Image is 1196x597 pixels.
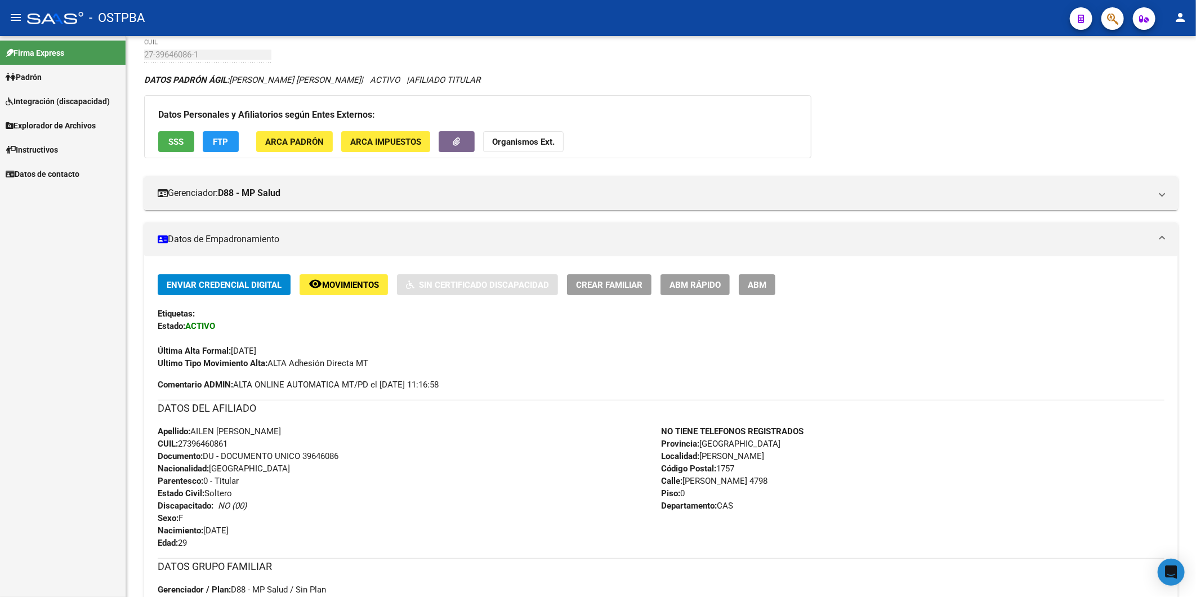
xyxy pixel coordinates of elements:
[158,538,178,548] strong: Edad:
[158,400,1164,416] h3: DATOS DEL AFILIADO
[89,6,145,30] span: - OSTPBA
[158,378,439,391] span: ALTA ONLINE AUTOMATICA MT/PD el [DATE] 11:16:58
[218,501,247,511] i: NO (00)
[158,488,232,498] span: Soltero
[144,176,1178,210] mat-expansion-panel-header: Gerenciador:D88 - MP Salud
[158,439,178,449] strong: CUIL:
[158,476,203,486] strong: Parentesco:
[670,280,721,290] span: ABM Rápido
[218,187,280,199] strong: D88 - MP Salud
[158,274,291,295] button: Enviar Credencial Digital
[203,131,239,152] button: FTP
[661,464,734,474] span: 1757
[256,131,333,152] button: ARCA Padrón
[661,501,717,511] strong: Departamento:
[350,137,421,147] span: ARCA Impuestos
[661,476,767,486] span: [PERSON_NAME] 4798
[661,488,685,498] span: 0
[158,525,229,536] span: [DATE]
[265,137,324,147] span: ARCA Padrón
[158,464,209,474] strong: Nacionalidad:
[144,222,1178,256] mat-expansion-panel-header: Datos de Empadronamiento
[341,131,430,152] button: ARCA Impuestos
[483,131,564,152] button: Organismos Ext.
[158,426,190,436] strong: Apellido:
[661,274,730,295] button: ABM Rápido
[661,426,804,436] strong: NO TIENE TELEFONOS REGISTRADOS
[661,451,764,461] span: [PERSON_NAME]
[158,501,213,511] strong: Discapacitado:
[158,358,368,368] span: ALTA Adhesión Directa MT
[158,538,187,548] span: 29
[158,525,203,536] strong: Nacimiento:
[158,585,326,595] span: D88 - MP Salud / Sin Plan
[158,309,195,319] strong: Etiquetas:
[158,585,231,595] strong: Gerenciador / Plan:
[492,137,555,147] strong: Organismos Ext.
[158,513,183,523] span: F
[567,274,651,295] button: Crear Familiar
[397,274,558,295] button: Sin Certificado Discapacidad
[144,75,229,85] strong: DATOS PADRÓN ÁGIL:
[661,476,682,486] strong: Calle:
[185,321,215,331] strong: ACTIVO
[158,488,204,498] strong: Estado Civil:
[748,280,766,290] span: ABM
[158,439,227,449] span: 27396460861
[158,346,256,356] span: [DATE]
[661,464,716,474] strong: Código Postal:
[158,451,203,461] strong: Documento:
[576,280,642,290] span: Crear Familiar
[6,71,42,83] span: Padrón
[158,451,338,461] span: DU - DOCUMENTO UNICO 39646086
[1158,559,1185,586] div: Open Intercom Messenger
[158,187,1151,199] mat-panel-title: Gerenciador:
[158,464,290,474] span: [GEOGRAPHIC_DATA]
[158,233,1151,246] mat-panel-title: Datos de Empadronamiento
[1173,11,1187,24] mat-icon: person
[300,274,388,295] button: Movimientos
[144,75,361,85] span: [PERSON_NAME] [PERSON_NAME]
[158,131,194,152] button: SSS
[322,280,379,290] span: Movimientos
[169,137,184,147] span: SSS
[661,501,733,511] span: CAS
[309,277,322,291] mat-icon: remove_red_eye
[6,168,79,180] span: Datos de contacto
[661,439,780,449] span: [GEOGRAPHIC_DATA]
[6,144,58,156] span: Instructivos
[213,137,229,147] span: FTP
[158,476,239,486] span: 0 - Titular
[167,280,282,290] span: Enviar Credencial Digital
[158,358,267,368] strong: Ultimo Tipo Movimiento Alta:
[419,280,549,290] span: Sin Certificado Discapacidad
[158,426,281,436] span: AILEN [PERSON_NAME]
[158,559,1164,574] h3: DATOS GRUPO FAMILIAR
[661,488,680,498] strong: Piso:
[144,75,480,85] i: | ACTIVO |
[158,107,797,123] h3: Datos Personales y Afiliatorios según Entes Externos:
[661,439,699,449] strong: Provincia:
[9,11,23,24] mat-icon: menu
[158,380,233,390] strong: Comentario ADMIN:
[409,75,480,85] span: AFILIADO TITULAR
[158,321,185,331] strong: Estado:
[6,47,64,59] span: Firma Express
[158,513,178,523] strong: Sexo:
[661,451,699,461] strong: Localidad:
[6,119,96,132] span: Explorador de Archivos
[739,274,775,295] button: ABM
[158,346,231,356] strong: Última Alta Formal:
[6,95,110,108] span: Integración (discapacidad)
